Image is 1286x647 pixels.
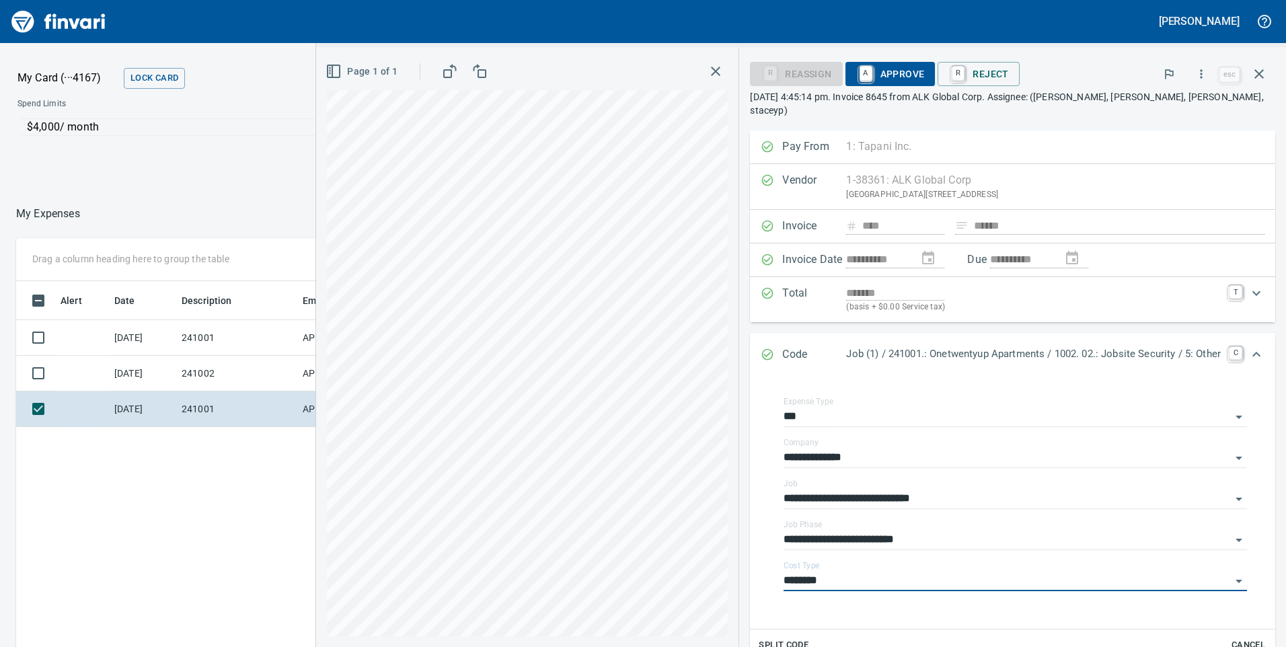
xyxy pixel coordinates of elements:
a: T [1229,285,1242,299]
td: AP Invoices [297,356,398,391]
button: Open [1230,490,1248,508]
button: Open [1230,408,1248,426]
p: [DATE] 4:45:14 pm. Invoice 8645 from ALK Global Corp. Assignee: ([PERSON_NAME], [PERSON_NAME], [P... [750,90,1275,117]
span: Reject [948,63,1008,85]
nav: breadcrumb [16,206,80,222]
h5: [PERSON_NAME] [1159,14,1240,28]
label: Company [784,439,819,447]
td: 241001 [176,320,297,356]
td: [DATE] [109,356,176,391]
span: Close invoice [1216,58,1275,90]
p: Code [782,346,846,364]
p: My Expenses [16,206,80,222]
span: Employee [303,293,346,309]
button: Open [1230,572,1248,591]
div: Expand [750,277,1275,322]
span: Spend Limits [17,98,260,111]
span: Employee [303,293,363,309]
p: My Card (···4167) [17,70,118,86]
a: C [1229,346,1242,360]
button: RReject [938,62,1019,86]
label: Job [784,480,798,488]
td: 241002 [176,356,297,391]
span: Date [114,293,135,309]
span: Description [182,293,250,309]
p: Job (1) / 241001.: Onetwentyup Apartments / 1002. 02.: Jobsite Security / 5: Other [846,346,1221,362]
span: Approve [856,63,925,85]
span: Alert [61,293,100,309]
p: Total [782,285,846,314]
button: AApprove [845,62,936,86]
td: AP Invoices [297,320,398,356]
button: Page 1 of 1 [323,59,403,84]
a: R [952,66,965,81]
span: Lock Card [130,71,178,86]
button: More [1186,59,1216,89]
button: Lock Card [124,68,185,89]
button: Flag [1154,59,1184,89]
span: Alert [61,293,82,309]
button: Open [1230,531,1248,549]
label: Expense Type [784,397,833,406]
p: $4,000 / month [27,119,449,135]
td: 241001 [176,391,297,427]
span: Description [182,293,232,309]
p: Online allowed [7,136,457,149]
a: A [860,66,872,81]
span: Date [114,293,153,309]
p: (basis + $0.00 Service tax) [846,301,1221,314]
button: [PERSON_NAME] [1156,11,1243,32]
p: Drag a column heading here to group the table [32,252,229,266]
img: Finvari [8,5,109,38]
td: AP Invoices [297,391,398,427]
div: Expand [750,333,1275,377]
label: Cost Type [784,562,820,570]
span: Page 1 of 1 [328,63,398,80]
a: esc [1219,67,1240,82]
td: [DATE] [109,391,176,427]
label: Job Phase [784,521,822,529]
td: [DATE] [109,320,176,356]
button: Open [1230,449,1248,467]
